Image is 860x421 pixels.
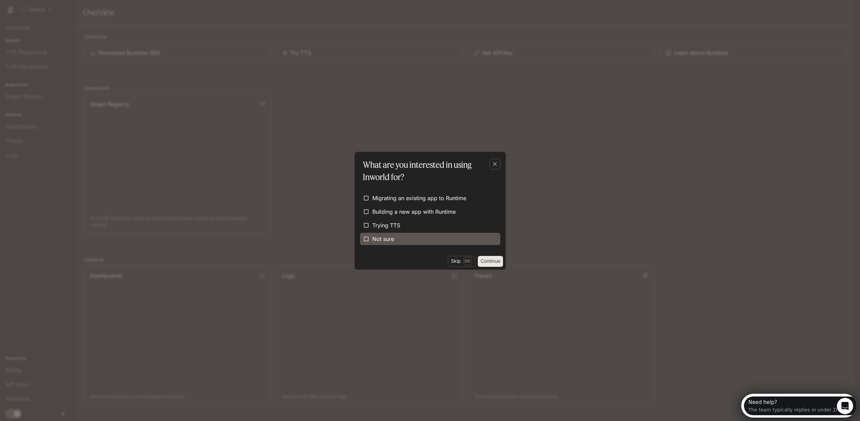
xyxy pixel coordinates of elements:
[7,6,98,11] div: Need help?
[372,208,456,216] span: Building a new app with Runtime
[372,221,400,229] span: Trying TTS
[741,394,857,418] iframe: Intercom live chat discovery launcher
[448,256,475,267] button: SkipEsc
[372,235,394,243] span: Not sure
[363,159,495,183] p: What are you interested in using Inworld for?
[7,11,98,18] div: The team typically replies in under 2h
[464,257,472,265] p: Esc
[372,194,466,202] span: Migrating an existing app to Runtime
[3,3,118,21] div: Open Intercom Messenger
[478,256,503,267] button: Continue
[837,398,853,414] iframe: Intercom live chat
